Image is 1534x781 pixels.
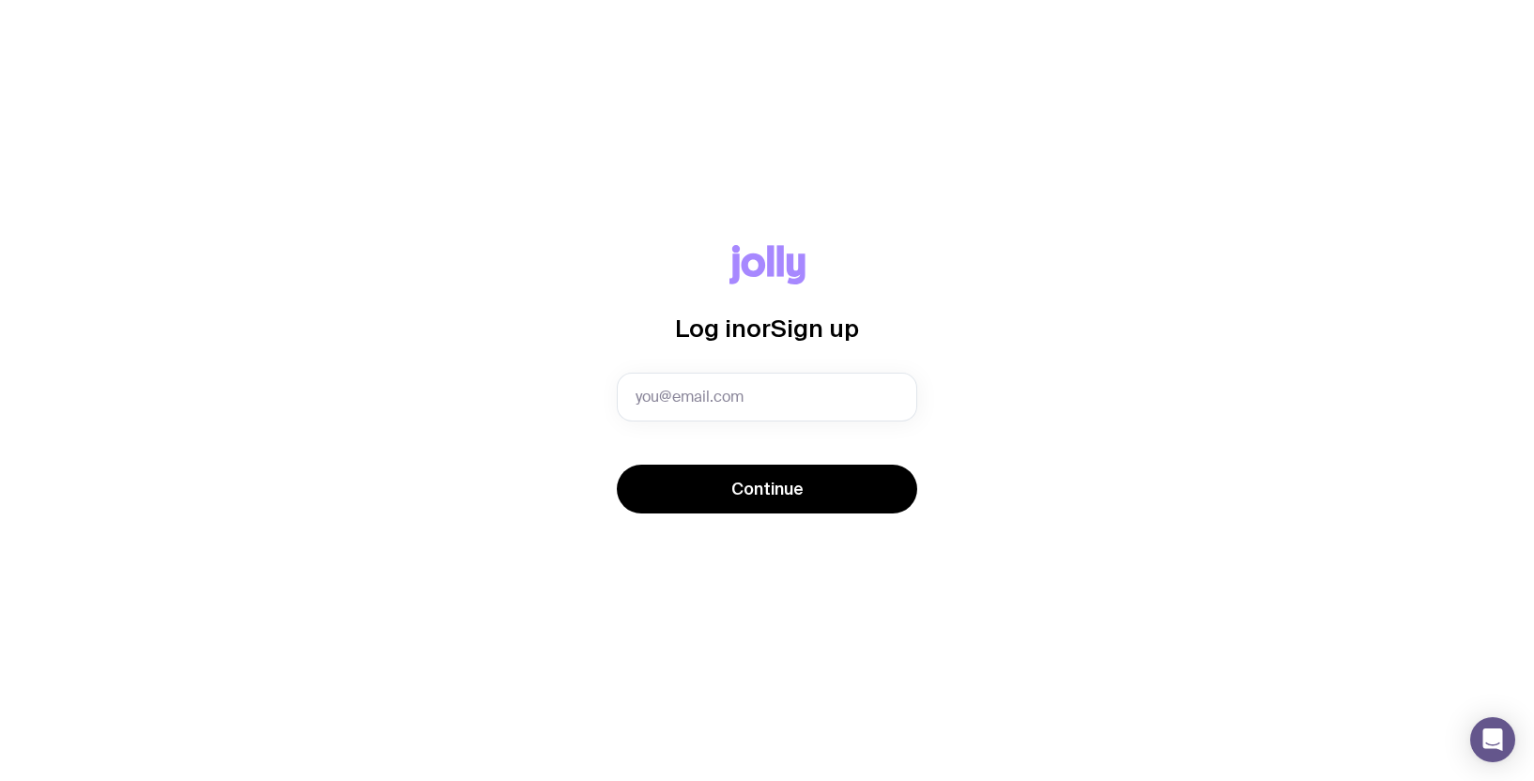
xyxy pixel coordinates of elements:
span: Sign up [771,314,859,342]
span: Log in [675,314,746,342]
span: Continue [731,478,804,500]
button: Continue [617,465,917,513]
span: or [746,314,771,342]
div: Open Intercom Messenger [1470,717,1515,762]
input: you@email.com [617,373,917,421]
